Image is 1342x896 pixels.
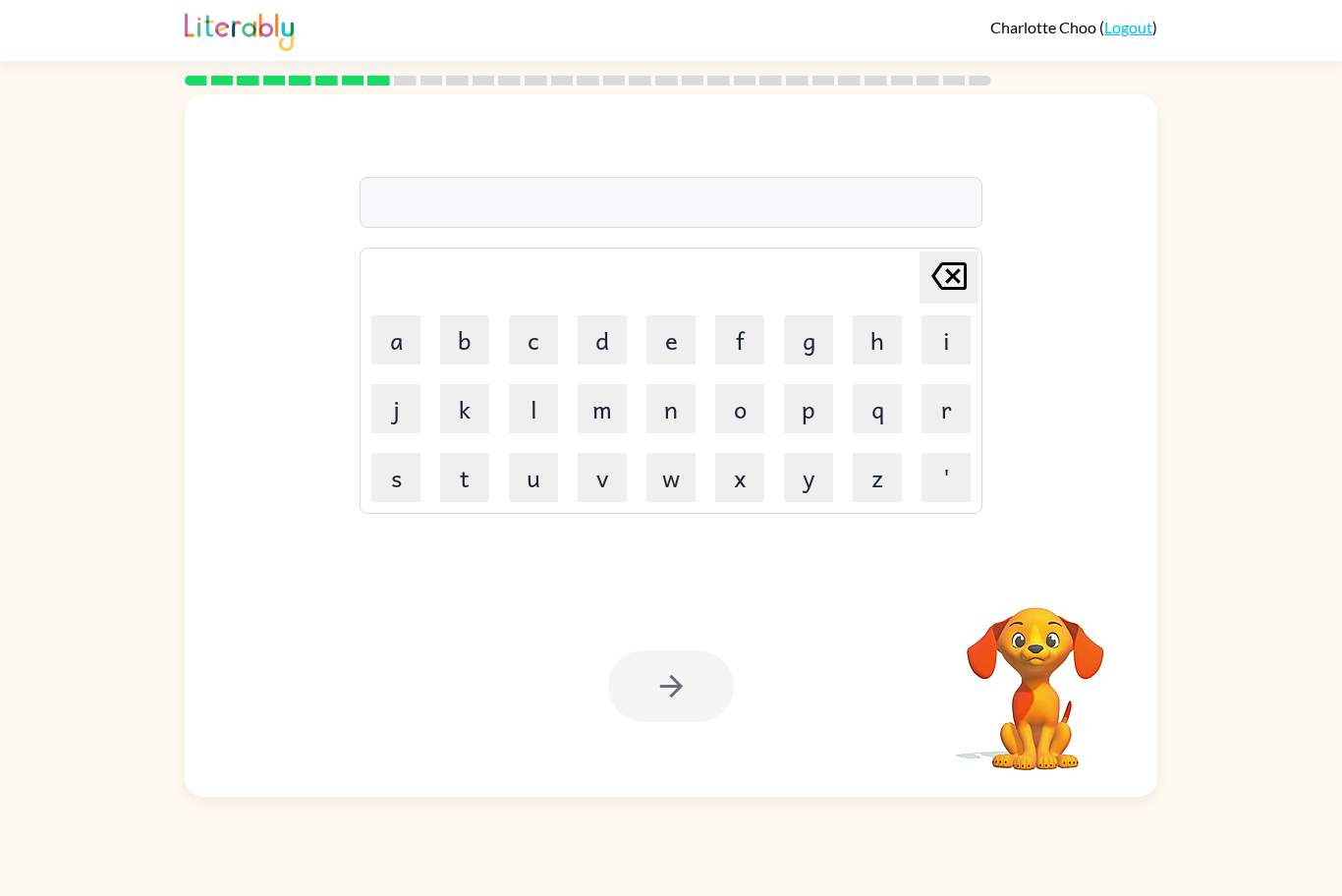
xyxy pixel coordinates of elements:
[922,384,971,433] button: r
[784,384,833,433] button: p
[990,18,1157,36] div: ( )
[578,453,627,502] button: v
[853,315,902,364] button: h
[990,18,1099,36] span: Charlotte Choo
[715,384,764,433] button: o
[922,453,971,502] button: '
[853,453,902,502] button: z
[922,315,971,364] button: i
[440,453,489,502] button: t
[1104,18,1152,36] a: Logout
[440,384,489,433] button: k
[185,8,294,51] img: Literably
[440,315,489,364] button: b
[371,384,420,433] button: j
[371,453,420,502] button: s
[937,577,1134,773] video: Your browser must support playing .mp4 files to use Literably. Please try using another browser.
[371,315,420,364] button: a
[509,315,558,364] button: c
[646,384,696,433] button: n
[715,315,764,364] button: f
[646,453,696,502] button: w
[578,384,627,433] button: m
[646,315,696,364] button: e
[784,453,833,502] button: y
[509,384,558,433] button: l
[509,453,558,502] button: u
[715,453,764,502] button: x
[784,315,833,364] button: g
[578,315,627,364] button: d
[853,384,902,433] button: q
